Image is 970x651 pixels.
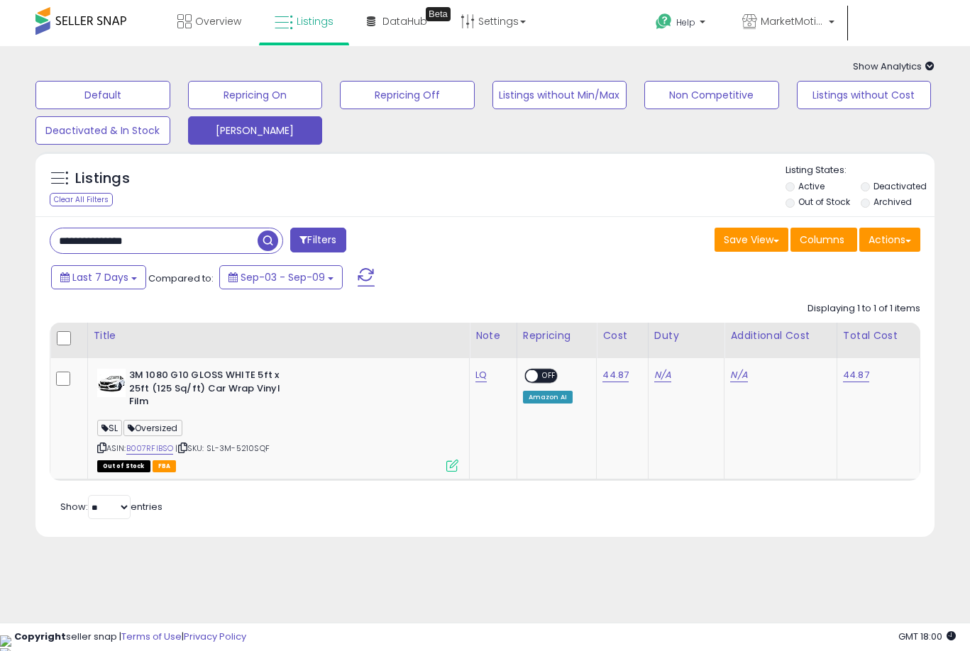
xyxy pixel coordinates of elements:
div: Duty [654,328,718,343]
span: Columns [800,233,844,247]
span: Last 7 Days [72,270,128,284]
div: Total Cost [843,328,914,343]
a: 44.87 [843,368,869,382]
button: [PERSON_NAME] [188,116,323,145]
button: Repricing On [188,81,323,109]
a: 44.87 [602,368,629,382]
a: Privacy Policy [184,630,246,643]
button: Actions [859,228,920,252]
h5: Listings [75,169,130,189]
span: OFF [538,370,561,382]
div: Amazon AI [523,391,573,404]
div: Repricing [523,328,591,343]
span: | SKU: SL-3M-5210SQF [175,443,269,454]
span: MarketMotions [761,14,825,28]
th: CSV column name: cust_attr_1_Duty [648,323,724,358]
button: Last 7 Days [51,265,146,289]
a: N/A [654,368,671,382]
span: Overview [195,14,241,28]
button: Columns [790,228,857,252]
span: DataHub [382,14,427,28]
strong: Copyright [14,630,66,643]
div: Displaying 1 to 1 of 1 items [808,302,920,316]
span: Listings [297,14,334,28]
label: Deactivated [873,180,927,192]
span: SL [97,420,122,436]
div: Clear All Filters [50,193,113,206]
span: Oversized [123,420,182,436]
label: Active [798,180,825,192]
span: Compared to: [148,272,214,285]
a: Terms of Use [121,630,182,643]
div: Note [475,328,511,343]
button: Deactivated & In Stock [35,116,170,145]
span: Show Analytics [853,60,935,73]
label: Archived [873,196,912,208]
button: Filters [290,228,346,252]
img: 41GBgmoJ79L._SL40_.jpg [97,369,126,397]
button: Repricing Off [340,81,475,109]
button: Default [35,81,170,109]
button: Sep-03 - Sep-09 [219,265,343,289]
span: All listings that are currently out of stock and unavailable for purchase on Amazon [97,460,150,472]
th: CSV column name: cust_attr_3_Total Cost [837,323,920,358]
span: FBA [153,460,177,472]
a: Help [644,2,720,46]
button: Save View [715,228,788,252]
i: Get Help [655,13,673,30]
div: ASIN: [97,369,459,470]
div: Title [94,328,464,343]
div: Tooltip anchor [426,7,451,21]
b: 3M 1080 G10 GLOSS WHITE 5ft x 25ft (125 Sq/ft) Car Wrap Vinyl Film [129,369,302,412]
span: Show: entries [60,500,162,513]
button: Listings without Min/Max [492,81,627,109]
span: Help [676,16,695,28]
div: Additional Cost [730,328,831,343]
button: Non Competitive [644,81,779,109]
a: N/A [730,368,747,382]
p: Listing States: [786,164,935,177]
a: B007RFIBSO [126,443,174,455]
div: Cost [602,328,642,343]
span: 2025-09-17 18:00 GMT [898,630,956,643]
span: Sep-03 - Sep-09 [241,270,325,284]
a: LQ [475,368,487,382]
button: Listings without Cost [797,81,932,109]
label: Out of Stock [798,196,850,208]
